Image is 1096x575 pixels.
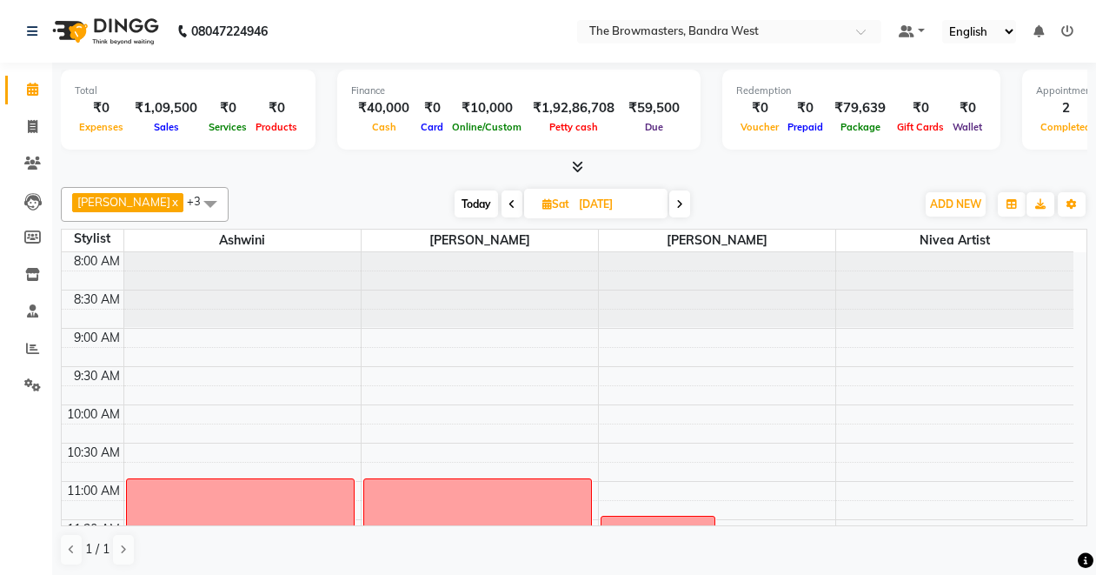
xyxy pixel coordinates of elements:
div: 9:30 AM [70,367,123,385]
div: 2 [1036,98,1095,118]
span: 1 / 1 [85,540,110,558]
div: 11:00 AM [63,482,123,500]
div: ₹0 [251,98,302,118]
span: Gift Cards [893,121,948,133]
span: Completed [1036,121,1095,133]
span: Petty cash [545,121,602,133]
span: Products [251,121,302,133]
div: 9:00 AM [70,329,123,347]
span: Services [204,121,251,133]
div: ₹79,639 [827,98,893,118]
span: Expenses [75,121,128,133]
img: logo [44,7,163,56]
div: Total [75,84,302,98]
input: 2025-09-06 [574,191,661,217]
div: ₹0 [736,98,783,118]
div: ₹0 [893,98,948,118]
span: ADD NEW [930,197,981,211]
div: 11:30 AM [63,520,123,538]
div: ₹0 [783,98,827,118]
div: ₹1,92,86,708 [526,98,621,118]
div: Finance [351,84,687,98]
span: Card [416,121,448,133]
div: ₹0 [75,98,128,118]
div: Stylist [62,230,123,248]
div: ₹0 [948,98,986,118]
span: [PERSON_NAME] [599,230,835,251]
span: Wallet [948,121,986,133]
span: [PERSON_NAME] [362,230,598,251]
div: ₹0 [204,98,251,118]
div: 10:00 AM [63,405,123,424]
span: Today [455,191,498,217]
span: Cash [368,121,401,133]
span: Package [836,121,885,133]
a: x [170,195,178,209]
span: Due [641,121,668,133]
span: Voucher [736,121,783,133]
b: 08047224946 [191,7,268,56]
span: +3 [187,194,214,208]
button: ADD NEW [926,192,986,217]
span: Sales [149,121,183,133]
span: Nivea Artist [836,230,1073,251]
div: 8:00 AM [70,252,123,271]
div: ₹10,000 [448,98,526,118]
span: Online/Custom [448,121,526,133]
div: ₹1,09,500 [128,98,204,118]
div: ₹0 [416,98,448,118]
div: 10:30 AM [63,444,123,462]
span: [PERSON_NAME] [77,195,170,209]
div: ₹40,000 [351,98,416,118]
div: Redemption [736,84,986,98]
span: Prepaid [783,121,827,133]
div: ₹59,500 [621,98,687,118]
div: 8:30 AM [70,291,123,309]
span: Sat [538,197,574,211]
span: Ashwini [124,230,361,251]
